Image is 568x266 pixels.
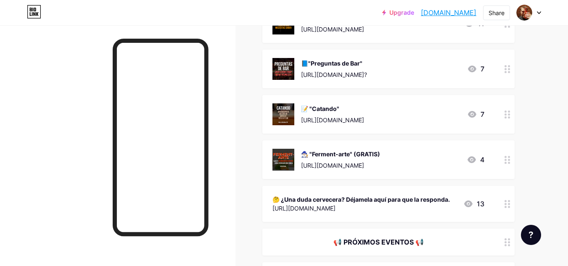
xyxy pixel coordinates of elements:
img: 📝 "Catando" [272,103,294,125]
div: [URL][DOMAIN_NAME]? [301,70,367,79]
div: 📢 PRÓXIMOS EVENTOS 📢 [272,237,484,247]
div: [URL][DOMAIN_NAME] [301,116,364,124]
a: [DOMAIN_NAME] [421,8,476,18]
img: 🧙🏼‍♂️ "Ferment-arte" (GRATIS) [272,149,294,171]
img: 📘"Preguntas de Bar" [272,58,294,80]
div: Share [489,8,505,17]
div: 7 [467,109,484,119]
div: [URL][DOMAIN_NAME] [301,25,364,34]
div: 📘"Preguntas de Bar" [301,59,367,68]
div: 7 [467,64,484,74]
img: Miguel [516,5,532,21]
a: Upgrade [382,9,414,16]
div: 🧙🏼‍♂️ "Ferment-arte" (GRATIS) [301,150,380,158]
div: [URL][DOMAIN_NAME] [301,161,380,170]
div: [URL][DOMAIN_NAME] [272,204,450,213]
div: 13 [463,199,484,209]
div: 4 [467,155,484,165]
div: 🤔 ¿Una duda cervecera? Déjamela aquí para que la responda. [272,195,450,204]
div: 📝 "Catando" [301,104,364,113]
